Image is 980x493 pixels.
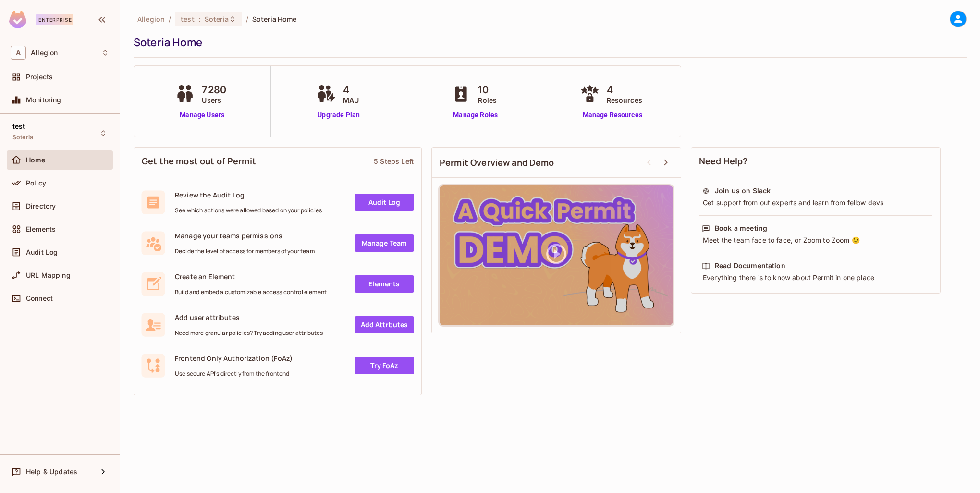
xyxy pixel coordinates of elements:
span: 10 [478,83,497,97]
div: Get support from out experts and learn from fellow devs [702,198,930,208]
span: MAU [343,95,359,105]
span: Create an Element [175,272,327,281]
div: Read Documentation [715,261,785,271]
img: SReyMgAAAABJRU5ErkJggg== [9,11,26,28]
li: / [169,14,171,24]
a: Manage Users [173,110,231,120]
span: Policy [26,179,46,187]
span: Add user attributes [175,313,323,322]
a: Upgrade Plan [314,110,364,120]
span: Workspace: Allegion [31,49,58,57]
a: Audit Log [355,194,414,211]
span: Soteria Home [252,14,297,24]
span: Soteria [205,14,229,24]
div: Meet the team face to face, or Zoom to Zoom 😉 [702,235,930,245]
div: Enterprise [36,14,73,25]
span: Build and embed a customizable access control element [175,288,327,296]
span: Roles [478,95,497,105]
span: Monitoring [26,96,61,104]
span: Decide the level of access for members of your team [175,247,315,255]
span: Manage your teams permissions [175,231,315,240]
div: Everything there is to know about Permit in one place [702,273,930,283]
span: 4 [343,83,359,97]
div: 5 Steps Left [374,157,414,166]
div: Soteria Home [134,35,962,49]
div: Join us on Slack [715,186,771,196]
span: test [12,123,25,130]
span: Soteria [12,134,33,141]
span: Directory [26,202,56,210]
span: test [181,14,195,24]
span: Help & Updates [26,468,77,476]
a: Manage Team [355,234,414,252]
span: URL Mapping [26,271,71,279]
span: 7280 [202,83,226,97]
span: Need Help? [699,155,748,167]
a: Add Attrbutes [355,316,414,333]
span: Projects [26,73,53,81]
span: A [11,46,26,60]
a: Manage Roles [449,110,502,120]
span: Review the Audit Log [175,190,322,199]
span: Frontend Only Authorization (FoAz) [175,354,293,363]
span: Users [202,95,226,105]
span: See which actions were allowed based on your policies [175,207,322,214]
span: 4 [607,83,642,97]
span: Get the most out of Permit [142,155,256,167]
span: Elements [26,225,56,233]
span: Audit Log [26,248,58,256]
span: Resources [607,95,642,105]
span: Connect [26,295,53,302]
span: : [198,15,201,23]
span: Use secure API's directly from the frontend [175,370,293,378]
a: Try FoAz [355,357,414,374]
span: Home [26,156,46,164]
li: / [246,14,248,24]
a: Elements [355,275,414,293]
span: Need more granular policies? Try adding user attributes [175,329,323,337]
span: the active workspace [137,14,165,24]
div: Book a meeting [715,223,767,233]
a: Manage Resources [578,110,647,120]
span: Permit Overview and Demo [440,157,554,169]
